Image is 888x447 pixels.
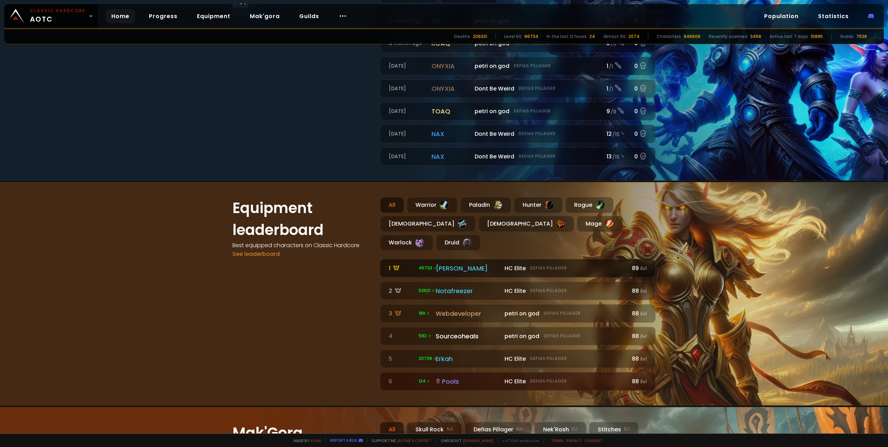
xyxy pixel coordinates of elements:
[419,288,435,294] span: 53921
[544,310,580,316] small: Defias Pillager
[516,426,523,433] small: NA
[30,8,86,24] span: AOTC
[436,235,481,251] div: Druid
[106,9,135,23] a: Home
[407,422,462,437] div: Skull Rock
[505,354,625,363] div: HC Elite
[566,438,581,443] a: Privacy
[759,9,804,23] a: Population
[505,309,625,318] div: petri on god
[640,378,647,385] small: ilvl
[380,350,656,368] a: 5 207116 Erkah HC EliteDefias Pillager88ilvl
[629,264,647,273] div: 89
[505,377,625,386] div: HC Elite
[577,216,623,232] div: Mage
[436,309,500,318] div: Webdeveloper
[770,33,808,40] div: Active last 7 days
[380,147,656,166] a: [DATE]naxDont Be WeirdDefias Pillager13 /150
[534,422,586,437] div: Nek'Rosh
[640,288,647,295] small: ilvl
[505,287,625,295] div: HC Elite
[380,327,656,345] a: 4 592 Sourceoheals petri on godDefias Pillager88ilvl
[244,9,285,23] a: Mak'gora
[629,377,647,386] div: 88
[380,216,476,232] div: [DEMOGRAPHIC_DATA]
[398,438,432,443] a: Buy me a coffee
[380,197,404,213] div: All
[191,9,236,23] a: Equipment
[380,372,656,391] a: 6 124 Pools HC EliteDefias Pillager88ilvl
[407,197,458,213] div: Warrior
[380,125,656,143] a: [DATE]naxDont Be WeirdDefias Pillager12 /150
[856,33,867,40] div: 7538
[514,197,563,213] div: Hunter
[544,333,580,339] small: Defias Pillager
[811,33,823,40] div: 10895
[380,282,656,300] a: 2 53921 Notafreezer HC EliteDefias Pillager88ilvl
[380,259,656,277] a: 1 45733 [PERSON_NAME] HC EliteDefias Pillager89ilvl
[389,309,414,318] div: 3
[294,9,325,23] a: Guilds
[436,286,500,296] div: Notafreezer
[684,33,700,40] div: 846606
[419,310,430,316] span: 189
[530,265,567,271] small: Defias Pillager
[460,197,511,213] div: Paladin
[624,426,630,433] small: EU
[4,4,97,28] a: Classic HardcoreAOTC
[380,102,656,120] a: [DATE]toaqpetri on godDefias Pillager9 /90
[389,264,414,273] div: 1
[750,33,761,40] div: 3456
[380,57,656,75] a: [DATE]onyxiapetri on godDefias Pillager1 /10
[380,79,656,98] a: [DATE]onyxiaDont Be WeirdDefias Pillager1 /10
[389,332,414,340] div: 4
[840,33,854,40] div: Guilds
[436,377,500,386] div: Pools
[419,378,430,384] span: 124
[436,354,500,363] div: Erkah
[589,422,639,437] div: Stitches
[524,33,538,40] div: 66734
[504,33,522,40] div: Level 60
[419,355,437,362] span: 207116
[628,33,640,40] div: 2074
[463,438,493,443] a: [DOMAIN_NAME]
[232,250,280,258] a: See leaderboard
[473,33,487,40] div: 206331
[380,422,404,437] div: All
[232,197,372,241] h1: Equipment leaderboard
[436,264,500,273] div: [PERSON_NAME]
[310,438,321,443] a: a fan
[547,33,587,40] div: In the last 12 hours
[436,438,493,443] span: Checkout
[367,438,432,443] span: Support me,
[498,438,539,443] span: v. d752d5 - production
[629,309,647,318] div: 88
[436,331,500,341] div: Sourceoheals
[530,355,567,362] small: Defias Pillager
[389,377,414,386] div: 6
[640,311,647,317] small: ilvl
[389,354,414,363] div: 5
[530,288,567,294] small: Defias Pillager
[640,265,647,272] small: ilvl
[584,438,603,443] a: Consent
[380,304,656,323] a: 3 189 Webdeveloper petri on godDefias Pillager88ilvl
[232,241,372,250] h4: Best equipped characters on Classic Hardcore
[419,265,437,271] span: 45733
[640,356,647,362] small: ilvl
[565,197,613,213] div: Rogue
[389,287,414,295] div: 2
[330,438,357,443] a: Report a bug
[589,33,595,40] div: 24
[530,378,567,384] small: Defias Pillager
[505,332,625,340] div: petri on god
[30,8,86,14] small: Classic Hardcore
[572,426,578,433] small: EU
[629,287,647,295] div: 88
[629,354,647,363] div: 88
[603,33,626,40] div: Almost 60
[419,333,431,339] span: 592
[812,9,854,23] a: Statistics
[657,33,681,40] div: Characters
